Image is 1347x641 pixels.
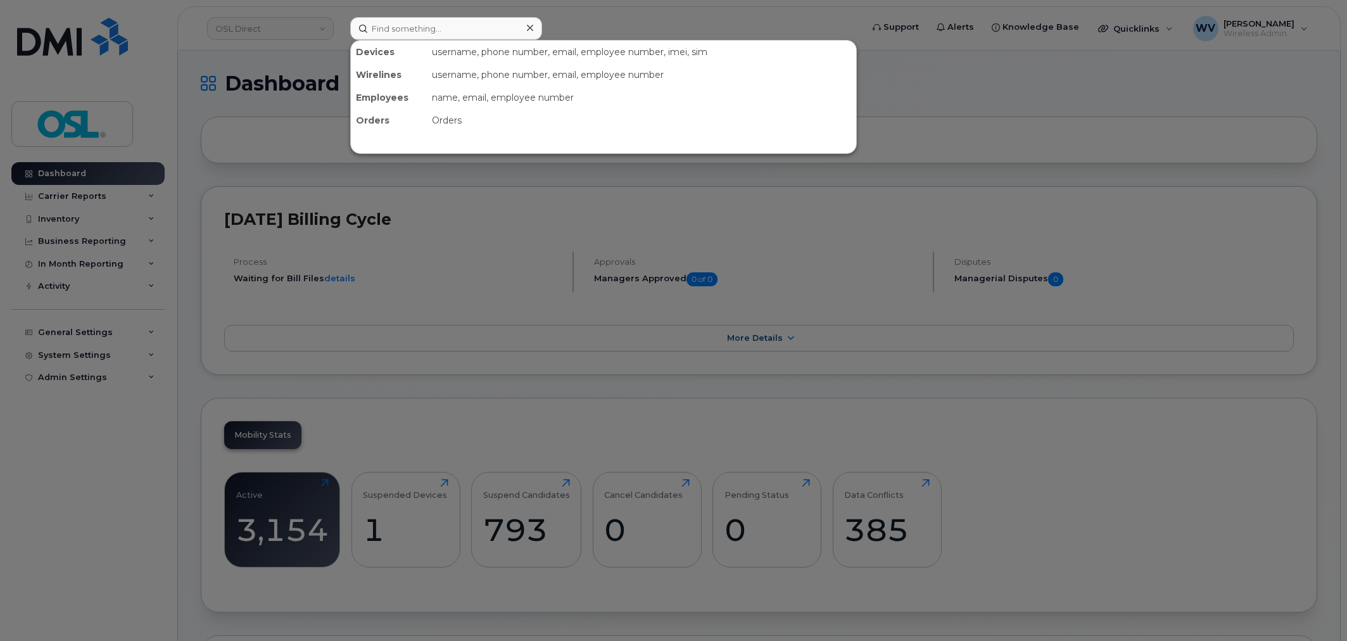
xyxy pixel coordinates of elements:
div: Orders [427,109,856,132]
div: name, email, employee number [427,86,856,109]
div: Devices [351,41,427,63]
div: Employees [351,86,427,109]
div: username, phone number, email, employee number [427,63,856,86]
div: Orders [351,109,427,132]
div: Wirelines [351,63,427,86]
div: username, phone number, email, employee number, imei, sim [427,41,856,63]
